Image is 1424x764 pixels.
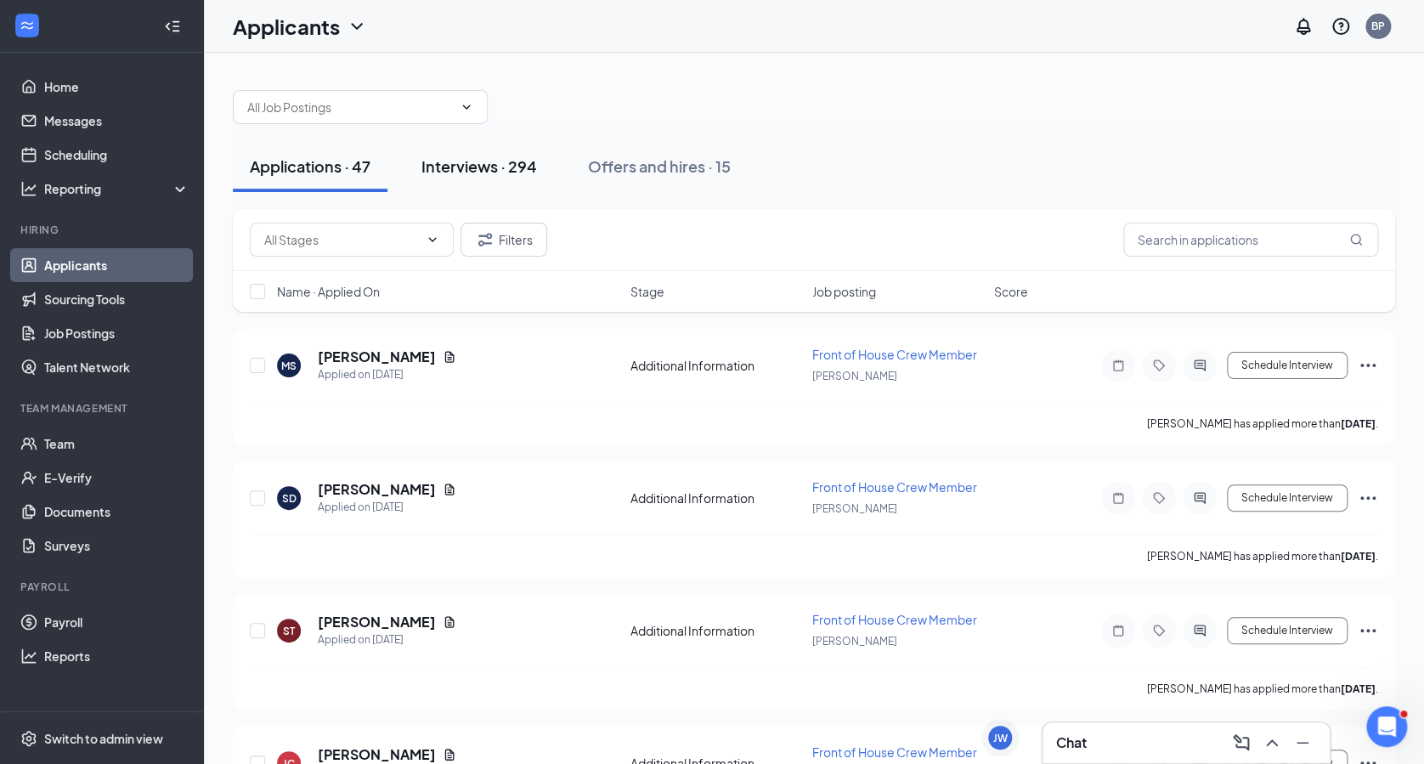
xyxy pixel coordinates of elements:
[443,615,456,629] svg: Document
[1231,733,1252,753] svg: ComposeMessage
[318,631,456,648] div: Applied on [DATE]
[164,18,181,35] svg: Collapse
[1358,488,1378,508] svg: Ellipses
[588,156,731,177] div: Offers and hires · 15
[264,230,419,249] input: All Stages
[1149,359,1169,372] svg: Tag
[1123,223,1378,257] input: Search in applications
[1358,355,1378,376] svg: Ellipses
[19,17,36,34] svg: WorkstreamLogo
[44,104,189,138] a: Messages
[812,347,977,362] span: Front of House Crew Member
[20,580,186,594] div: Payroll
[460,100,473,114] svg: ChevronDown
[1147,549,1378,563] p: [PERSON_NAME] has applied more than .
[1262,733,1282,753] svg: ChevronUp
[318,366,456,383] div: Applied on [DATE]
[1189,359,1210,372] svg: ActiveChat
[1189,624,1210,637] svg: ActiveChat
[44,605,189,639] a: Payroll
[281,359,297,373] div: MS
[812,479,977,495] span: Front of House Crew Member
[443,483,456,496] svg: Document
[44,316,189,350] a: Job Postings
[233,12,340,41] h1: Applicants
[20,401,186,416] div: Team Management
[1228,729,1255,756] button: ComposeMessage
[421,156,537,177] div: Interviews · 294
[475,229,495,250] svg: Filter
[994,283,1028,300] span: Score
[630,622,802,639] div: Additional Information
[1147,416,1378,431] p: [PERSON_NAME] has applied more than .
[250,156,370,177] div: Applications · 47
[1289,729,1316,756] button: Minimize
[44,639,189,673] a: Reports
[282,491,297,506] div: SD
[1366,706,1407,747] iframe: Intercom live chat
[426,233,439,246] svg: ChevronDown
[1108,491,1128,505] svg: Note
[318,480,436,499] h5: [PERSON_NAME]
[44,461,189,495] a: E-Verify
[347,16,367,37] svg: ChevronDown
[443,350,456,364] svg: Document
[1227,617,1348,644] button: Schedule Interview
[1227,352,1348,379] button: Schedule Interview
[1349,233,1363,246] svg: MagnifyingGlass
[1189,491,1210,505] svg: ActiveChat
[1331,16,1351,37] svg: QuestionInfo
[20,223,186,237] div: Hiring
[1341,682,1376,695] b: [DATE]
[812,283,876,300] span: Job posting
[318,348,436,366] h5: [PERSON_NAME]
[20,180,37,197] svg: Analysis
[44,138,189,172] a: Scheduling
[44,350,189,384] a: Talent Network
[812,612,977,627] span: Front of House Crew Member
[318,499,456,516] div: Applied on [DATE]
[1293,16,1314,37] svg: Notifications
[247,98,453,116] input: All Job Postings
[443,748,456,761] svg: Document
[1292,733,1313,753] svg: Minimize
[812,744,977,760] span: Front of House Crew Member
[1108,624,1128,637] svg: Note
[630,283,664,300] span: Stage
[1149,491,1169,505] svg: Tag
[44,495,189,529] a: Documents
[1147,682,1378,696] p: [PERSON_NAME] has applied more than .
[44,70,189,104] a: Home
[1258,729,1286,756] button: ChevronUp
[993,731,1008,745] div: JW
[44,730,163,747] div: Switch to admin view
[44,248,189,282] a: Applicants
[44,180,190,197] div: Reporting
[630,490,802,507] div: Additional Information
[1108,359,1128,372] svg: Note
[812,635,897,648] span: [PERSON_NAME]
[1358,620,1378,641] svg: Ellipses
[461,223,547,257] button: Filter Filters
[277,283,380,300] span: Name · Applied On
[44,427,189,461] a: Team
[44,529,189,563] a: Surveys
[1227,484,1348,512] button: Schedule Interview
[812,502,897,515] span: [PERSON_NAME]
[283,624,295,638] div: ST
[318,745,436,764] h5: [PERSON_NAME]
[812,370,897,382] span: [PERSON_NAME]
[1341,417,1376,430] b: [DATE]
[44,282,189,316] a: Sourcing Tools
[1371,19,1385,33] div: BP
[318,613,436,631] h5: [PERSON_NAME]
[1056,733,1087,752] h3: Chat
[1149,624,1169,637] svg: Tag
[1341,550,1376,563] b: [DATE]
[630,357,802,374] div: Additional Information
[20,730,37,747] svg: Settings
